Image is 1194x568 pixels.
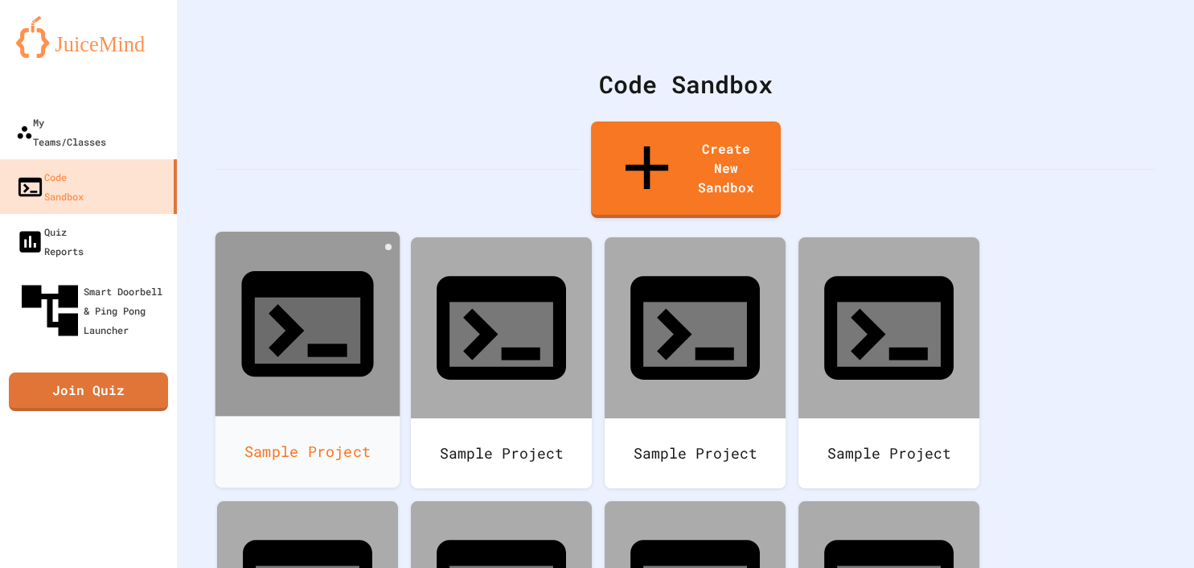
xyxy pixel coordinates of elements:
[217,66,1154,102] div: Code Sandbox
[16,113,106,151] div: My Teams/Classes
[16,277,170,344] div: Smart Doorbell & Ping Pong Launcher
[9,372,168,411] a: Join Quiz
[16,16,161,58] img: logo-orange.svg
[16,167,84,206] div: Code Sandbox
[411,418,592,488] div: Sample Project
[798,237,979,488] a: Sample Project
[411,237,592,488] a: Sample Project
[591,121,781,218] a: Create New Sandbox
[215,232,400,488] a: Sample Project
[798,418,979,488] div: Sample Project
[16,222,84,261] div: Quiz Reports
[215,416,400,488] div: Sample Project
[605,237,786,488] a: Sample Project
[605,418,786,488] div: Sample Project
